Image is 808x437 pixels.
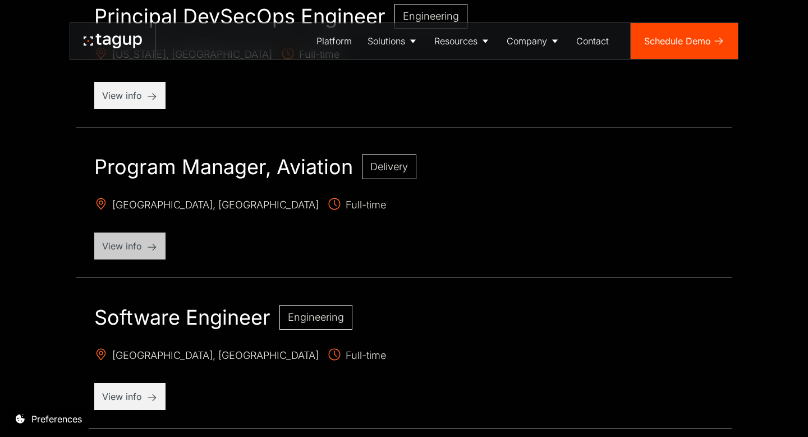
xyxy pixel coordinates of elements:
[328,197,386,215] span: Full-time
[328,348,386,365] span: Full-time
[288,311,344,323] span: Engineering
[94,305,270,330] h2: Software Engineer
[507,34,547,48] div: Company
[568,23,617,59] a: Contact
[368,34,405,48] div: Solutions
[94,154,353,179] h2: Program Manager, Aviation
[309,23,360,59] a: Platform
[94,348,319,365] span: [GEOGRAPHIC_DATA], [GEOGRAPHIC_DATA]
[426,23,499,59] a: Resources
[31,412,82,426] div: Preferences
[644,34,711,48] div: Schedule Demo
[102,239,158,253] p: View info
[631,23,738,59] a: Schedule Demo
[102,89,158,102] p: View info
[499,23,568,59] a: Company
[370,161,408,172] span: Delivery
[316,34,352,48] div: Platform
[94,197,319,215] span: [GEOGRAPHIC_DATA], [GEOGRAPHIC_DATA]
[102,390,158,403] p: View info
[576,34,609,48] div: Contact
[434,34,478,48] div: Resources
[360,23,426,59] a: Solutions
